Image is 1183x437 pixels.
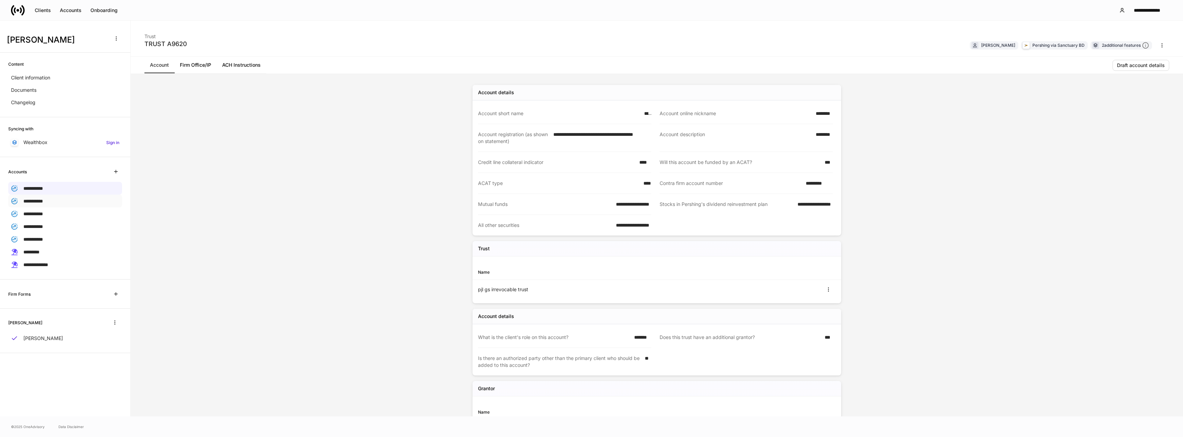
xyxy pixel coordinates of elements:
[8,84,122,96] a: Documents
[11,99,35,106] p: Changelog
[23,139,47,146] p: Wealthbox
[478,334,630,341] div: What is the client's role on this account?
[1113,60,1169,71] button: Draft account details
[8,96,122,109] a: Changelog
[478,313,514,320] div: Account details
[35,8,51,13] div: Clients
[478,89,514,96] div: Account details
[660,159,821,166] div: Will this account be funded by an ACAT?
[174,57,217,73] a: Firm Office/IP
[30,5,55,16] button: Clients
[8,291,31,297] h6: Firm Forms
[11,87,36,94] p: Documents
[660,201,793,208] div: Stocks in Pershing's dividend reinvestment plan
[144,40,187,48] div: TRUST A9620
[55,5,86,16] button: Accounts
[478,159,635,166] div: Credit line collateral indicator
[478,180,639,187] div: ACAT type
[478,110,640,117] div: Account short name
[8,61,24,67] h6: Content
[11,424,45,429] span: © 2025 OneAdvisory
[217,57,266,73] a: ACH Instructions
[11,74,50,81] p: Client information
[86,5,122,16] button: Onboarding
[7,34,106,45] h3: [PERSON_NAME]
[90,8,118,13] div: Onboarding
[8,168,27,175] h6: Accounts
[478,286,657,293] div: pjl gs irrevocable trust
[60,8,82,13] div: Accounts
[478,222,612,229] div: All other securities
[106,139,119,146] h6: Sign in
[660,334,821,341] div: Does this trust have an additional grantor?
[660,110,812,117] div: Account online nickname
[8,319,42,326] h6: [PERSON_NAME]
[58,424,84,429] a: Data Disclaimer
[8,72,122,84] a: Client information
[478,201,612,208] div: Mutual funds
[8,136,122,149] a: WealthboxSign in
[478,245,490,252] h5: Trust
[144,29,187,40] div: Trust
[478,355,641,369] div: Is there an authorized party other than the primary client who should be added to this account?
[478,131,549,145] div: Account registration (as shown on statement)
[478,409,657,415] div: Name
[660,131,812,145] div: Account description
[1032,42,1085,48] div: Pershing via Sanctuary BD
[23,335,63,342] p: [PERSON_NAME]
[478,385,495,392] h5: Grantor
[1102,42,1149,49] div: 2 additional features
[478,269,657,275] div: Name
[981,42,1015,48] div: [PERSON_NAME]
[660,180,802,187] div: Contra firm account number
[144,57,174,73] a: Account
[8,332,122,345] a: [PERSON_NAME]
[8,125,33,132] h6: Syncing with
[1117,63,1165,68] div: Draft account details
